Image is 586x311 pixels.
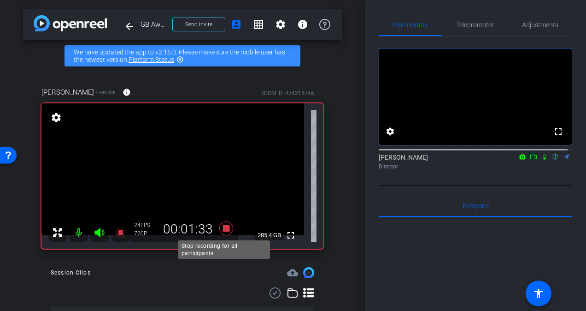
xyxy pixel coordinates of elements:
button: Send invite [172,18,225,31]
div: 720P [134,230,157,237]
mat-icon: info [123,88,131,96]
span: Adjustments [522,22,558,28]
span: Chrome [96,89,116,96]
span: Everyone [463,203,489,209]
a: Platform Status [129,56,174,63]
div: [PERSON_NAME] [379,153,572,171]
span: Participants [393,22,428,28]
img: app-logo [34,15,107,31]
mat-icon: settings [275,19,286,30]
div: Session Clips [51,268,91,277]
mat-icon: fullscreen [553,126,564,137]
div: We have updated the app to v2.15.0. Please make sure the mobile user has the newest version. [64,45,300,66]
mat-icon: highlight_off [176,56,184,63]
mat-icon: arrow_back [124,21,135,32]
span: Teleprompter [456,22,494,28]
mat-icon: info [297,19,308,30]
span: Send invite [185,21,212,28]
span: GB Awards video [141,15,167,34]
mat-icon: settings [385,126,396,137]
div: 00:01:33 [157,221,219,237]
div: Director [379,162,572,171]
mat-icon: account_box [231,19,242,30]
div: ROOM ID: 474215746 [260,89,314,97]
div: 24 [134,221,157,229]
span: FPS [141,222,150,228]
mat-icon: accessibility [533,288,544,299]
span: [PERSON_NAME] [41,87,94,97]
mat-icon: flip [550,152,561,161]
mat-icon: grid_on [253,19,264,30]
div: Stop recording for all participants [178,240,270,259]
mat-icon: cloud_upload [287,267,298,278]
img: Session clips [303,267,314,278]
mat-icon: fullscreen [285,230,296,241]
mat-icon: settings [50,112,63,123]
span: 285.4 GB [254,230,284,241]
span: Destinations for your clips [287,267,298,278]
